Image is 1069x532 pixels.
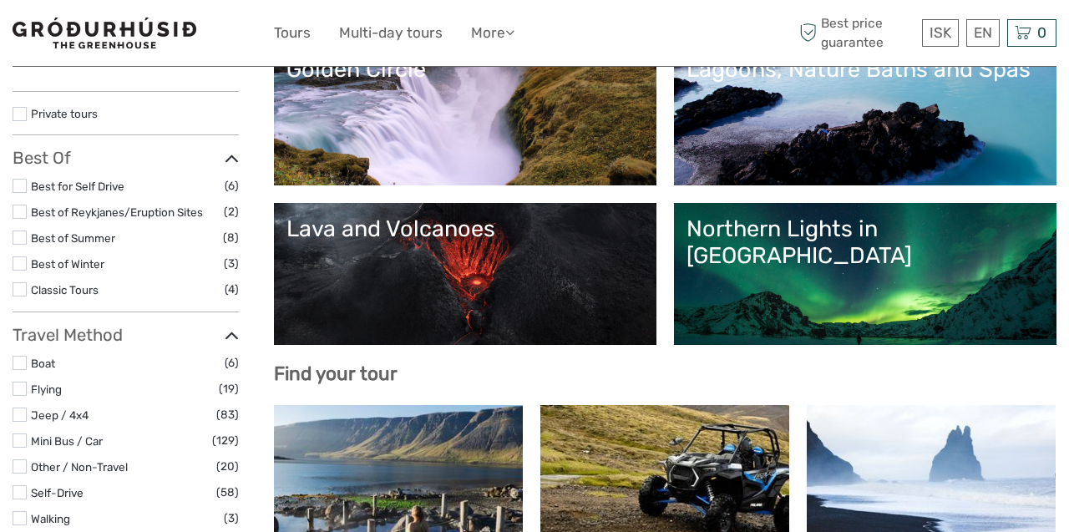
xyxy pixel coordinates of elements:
[31,512,70,525] a: Walking
[286,56,644,173] a: Golden Circle
[31,383,62,396] a: Flying
[13,18,196,48] img: 1578-341a38b5-ce05-4595-9f3d-b8aa3718a0b3_logo_small.jpg
[225,353,239,372] span: (6)
[286,215,644,332] a: Lava and Volcanoes
[796,14,919,51] span: Best price guarantee
[216,483,239,502] span: (58)
[286,56,644,83] div: Golden Circle
[274,21,311,45] a: Tours
[31,231,115,245] a: Best of Summer
[31,460,128,474] a: Other / Non-Travel
[31,283,99,296] a: Classic Tours
[966,19,1000,47] div: EN
[31,180,124,193] a: Best for Self Drive
[31,257,104,271] a: Best of Winter
[686,215,1044,270] div: Northern Lights in [GEOGRAPHIC_DATA]
[31,205,203,219] a: Best of Reykjanes/Eruption Sites
[224,202,239,221] span: (2)
[225,280,239,299] span: (4)
[930,24,951,41] span: ISK
[224,254,239,273] span: (3)
[286,215,644,242] div: Lava and Volcanoes
[225,176,239,195] span: (6)
[1035,24,1049,41] span: 0
[216,405,239,424] span: (83)
[686,56,1044,83] div: Lagoons, Nature Baths and Spas
[13,325,239,345] h3: Travel Method
[31,408,89,422] a: Jeep / 4x4
[212,431,239,450] span: (129)
[216,457,239,476] span: (20)
[339,21,443,45] a: Multi-day tours
[31,434,103,448] a: Mini Bus / Car
[31,357,55,370] a: Boat
[274,362,398,385] b: Find your tour
[223,228,239,247] span: (8)
[31,486,84,499] a: Self-Drive
[219,379,239,398] span: (19)
[13,148,239,168] h3: Best Of
[686,56,1044,173] a: Lagoons, Nature Baths and Spas
[224,509,239,528] span: (3)
[471,21,514,45] a: More
[686,215,1044,332] a: Northern Lights in [GEOGRAPHIC_DATA]
[31,107,98,120] a: Private tours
